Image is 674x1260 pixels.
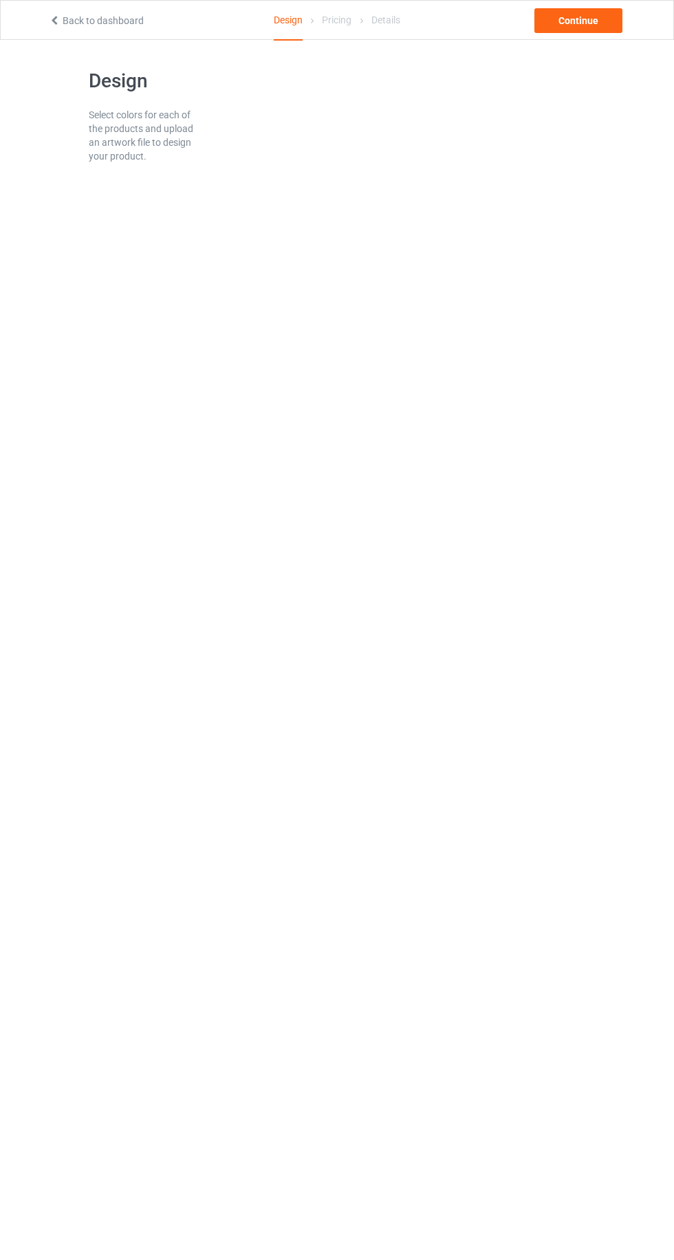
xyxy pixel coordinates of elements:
[534,8,622,33] div: Continue
[89,69,199,94] h1: Design
[274,1,303,41] div: Design
[49,15,144,26] a: Back to dashboard
[89,108,199,163] div: Select colors for each of the products and upload an artwork file to design your product.
[322,1,351,39] div: Pricing
[371,1,400,39] div: Details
